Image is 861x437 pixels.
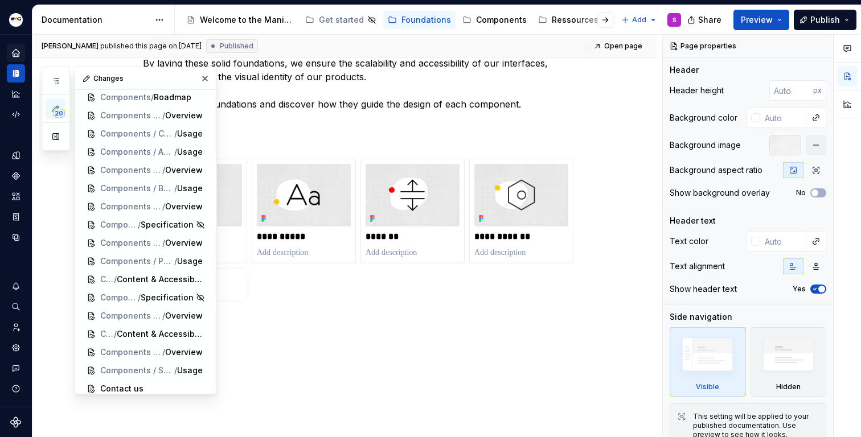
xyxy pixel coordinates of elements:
div: Side navigation [670,311,732,323]
span: Content & Accessibility [117,328,203,340]
span: / [114,274,117,285]
a: Storybook stories [7,208,25,226]
span: Specification [141,219,194,230]
span: Components / ComponentTemplate (to duplicate) [100,110,162,121]
div: Invite team [7,318,25,336]
span: Share [698,14,721,26]
div: Hidden [776,382,801,391]
span: Usage [177,128,203,139]
a: Components / Pagination/Overview [82,234,210,252]
span: 20 [53,109,65,118]
div: Background color [670,112,737,123]
span: Components / Select [100,365,174,376]
input: Auto [760,231,806,252]
a: Components / Select/Usage [82,361,210,380]
span: / [151,92,154,103]
a: Components / Select/Overview [82,343,210,361]
span: Usage [177,365,203,376]
a: Code automation [7,105,25,123]
a: Assets [7,187,25,205]
span: / [162,201,165,212]
span: Overview [165,347,203,358]
a: Documentation [7,64,25,83]
a: Components / Checkbox/Overview [82,197,210,216]
span: / [162,237,165,249]
img: e5cfe62c-2ffb-4aae-a2e8-6f19d60e01f1.png [9,13,23,27]
span: Components / Pagination [100,237,162,249]
button: Share [682,10,729,30]
span: / [174,365,177,376]
div: Welcome to the Manitou and [PERSON_NAME] Design System [200,14,294,26]
a: Welcome to the Manitou and [PERSON_NAME] Design System [182,11,298,29]
span: Add [632,15,646,24]
span: Overview [165,164,203,176]
div: Data sources [7,228,25,246]
span: / [162,310,165,321]
span: / [162,164,165,176]
svg: Supernova Logo [10,417,22,428]
div: Documentation [42,14,149,26]
button: Notifications [7,277,25,295]
a: Components / Pagination/Usage [82,252,210,270]
span: Components / Select [100,347,162,358]
button: Contact support [7,359,25,377]
a: Components / Button/Overview [82,161,210,179]
span: Overview [165,237,203,249]
span: Components / Button [100,164,162,176]
span: Usage [177,183,203,194]
label: Yes [793,285,806,294]
a: Components / Radio button/Content & Accessibility [82,325,210,343]
input: Auto [769,80,813,101]
a: Components [7,167,25,185]
div: published this page on [DATE] [100,42,202,51]
a: Ressources [534,11,603,29]
span: / [174,128,177,139]
div: Header text [670,215,716,226]
a: Components / ComponentTemplate (to duplicate)/Overview [82,106,210,125]
a: Components / Multiselect/Specification [82,216,210,234]
div: Background image [670,139,741,151]
span: Components / Checkbox [100,201,162,212]
span: Open page [604,42,642,51]
span: Contact us [100,383,143,394]
span: Overview [165,310,203,321]
span: Specification [141,292,194,303]
a: Design tokens [7,146,25,164]
a: Home [7,44,25,62]
div: Components [476,14,527,26]
button: Search ⌘K [7,298,25,316]
span: Components / Radio button [100,328,114,340]
div: Hidden [751,327,827,397]
span: / [114,328,117,340]
div: Text color [670,236,708,247]
a: Open page [590,38,647,54]
button: Preview [733,10,789,30]
a: Foundations [383,11,456,29]
span: Roadmap [154,92,191,103]
div: Get started [319,14,364,26]
span: Publish [810,14,840,26]
a: Components / Radio button/Overview [82,307,210,325]
a: Settings [7,339,25,357]
div: S [673,15,676,24]
input: Auto [760,108,806,128]
span: Overview [165,201,203,212]
a: Components / Pagination/Content & Accessibility [82,270,210,288]
span: Components / Button [100,183,174,194]
span: Published [220,42,253,51]
span: / [138,219,141,230]
a: Analytics [7,85,25,103]
a: Components / ComponentTemplate (to duplicate)/Usage [82,125,210,143]
span: Components / ComponentTemplate (to duplicate) [100,128,174,139]
div: Header [670,64,699,76]
div: Show background overlay [670,187,770,199]
span: Content & Accessibility [117,274,203,285]
a: Components/Roadmap [82,88,210,106]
